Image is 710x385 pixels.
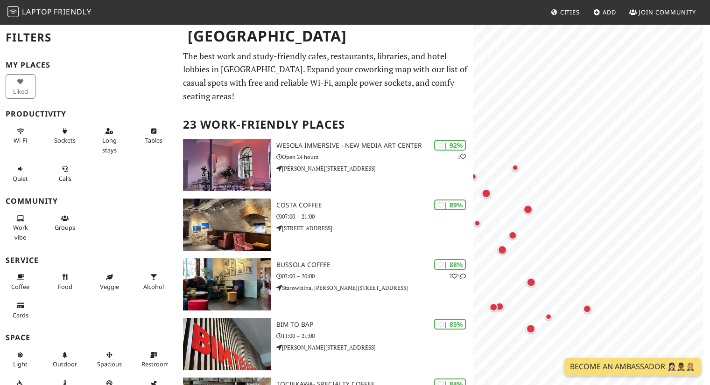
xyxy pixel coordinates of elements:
a: Cities [547,4,583,21]
div: Map marker [461,150,474,163]
h3: Community [6,197,172,206]
div: Map marker [543,311,554,322]
span: Quiet [13,174,28,183]
div: | 92% [434,140,466,151]
span: Outdoor area [53,360,77,368]
button: Veggie [94,269,124,294]
h1: [GEOGRAPHIC_DATA] [180,23,471,49]
a: Add [590,4,620,21]
span: Group tables [55,223,75,232]
button: Outdoor [50,347,80,372]
p: [PERSON_NAME][STREET_ADDRESS] [276,164,474,173]
button: Light [6,347,35,372]
h2: 23 Work-Friendly Places [183,110,468,139]
button: Sockets [50,124,80,148]
h3: Bussola Coffee [276,261,474,269]
a: Join Community [626,4,700,21]
p: 1 [457,152,466,161]
h3: BIM TO BAP [276,321,474,329]
div: Map marker [521,203,534,216]
span: Add [603,8,616,16]
img: BIM TO BAP [183,318,270,370]
div: Map marker [480,186,493,199]
div: Map marker [496,243,509,256]
img: Costa Coffee [183,199,270,251]
p: 2 1 [449,272,466,281]
p: Open 24 hours [276,152,474,161]
img: LaptopFriendly [7,6,19,17]
span: Food [58,282,72,291]
button: Calls [50,161,80,186]
div: Map marker [509,162,520,173]
h3: Productivity [6,110,172,118]
button: Cards [6,298,35,323]
span: Video/audio calls [59,174,71,183]
h2: Filters [6,23,172,52]
span: People working [13,223,28,241]
div: Map marker [506,229,519,241]
span: Power sockets [54,136,76,144]
h3: My Places [6,61,172,69]
a: Wesoła Immersive - New Media Art Center | 92% 1 Wesoła Immersive - New Media Art Center Open 24 h... [177,139,473,191]
span: Restroom [141,360,169,368]
span: Join Community [639,8,696,16]
span: Spacious [97,360,122,368]
div: | 85% [434,319,466,330]
h3: Costa Coffee [276,201,474,209]
button: Restroom [139,347,169,372]
button: Food [50,269,80,294]
h3: Service [6,256,172,265]
img: Wesoła Immersive - New Media Art Center [183,139,270,191]
p: 11:00 – 21:00 [276,331,474,340]
p: [PERSON_NAME][STREET_ADDRESS] [276,343,474,352]
div: Map marker [525,275,538,289]
a: Costa Coffee | 89% Costa Coffee 07:00 – 21:00 [STREET_ADDRESS] [177,199,473,251]
div: | 88% [434,259,466,270]
span: Natural light [13,360,28,368]
span: Credit cards [13,311,28,319]
span: Veggie [100,282,119,291]
div: Map marker [468,171,479,182]
div: Map marker [471,217,483,228]
button: Quiet [6,161,35,186]
h3: Wesoła Immersive - New Media Art Center [276,142,474,150]
button: Tables [139,124,169,148]
a: LaptopFriendly LaptopFriendly [7,4,91,21]
a: BIM TO BAP | 85% BIM TO BAP 11:00 – 21:00 [PERSON_NAME][STREET_ADDRESS] [177,318,473,370]
button: Spacious [94,347,124,372]
img: Bussola Coffee [183,258,270,310]
span: Coffee [11,282,29,291]
div: Map marker [524,322,537,335]
p: Starowiślna, [PERSON_NAME][STREET_ADDRESS] [276,283,474,292]
p: 07:00 – 21:00 [276,212,474,221]
button: Groups [50,211,80,235]
span: Stable Wi-Fi [14,136,27,144]
p: The best work and study-friendly cafes, restaurants, libraries, and hotel lobbies in [GEOGRAPHIC_... [183,49,468,103]
span: Alcohol [143,282,164,291]
span: Cities [560,8,580,16]
div: Map marker [487,301,499,313]
button: Wi-Fi [6,124,35,148]
p: 07:00 – 20:00 [276,272,474,281]
button: Alcohol [139,269,169,294]
div: Map marker [581,302,593,315]
button: Coffee [6,269,35,294]
span: Laptop [22,7,52,17]
button: Work vibe [6,211,35,245]
span: Work-friendly tables [145,136,162,144]
button: Long stays [94,124,124,158]
div: Map marker [493,300,506,312]
span: Long stays [102,136,117,154]
span: Friendly [54,7,91,17]
h3: Space [6,333,172,342]
div: | 89% [434,199,466,210]
p: [STREET_ADDRESS] [276,224,474,233]
a: Bussola Coffee | 88% 21 Bussola Coffee 07:00 – 20:00 Starowiślna, [PERSON_NAME][STREET_ADDRESS] [177,258,473,310]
